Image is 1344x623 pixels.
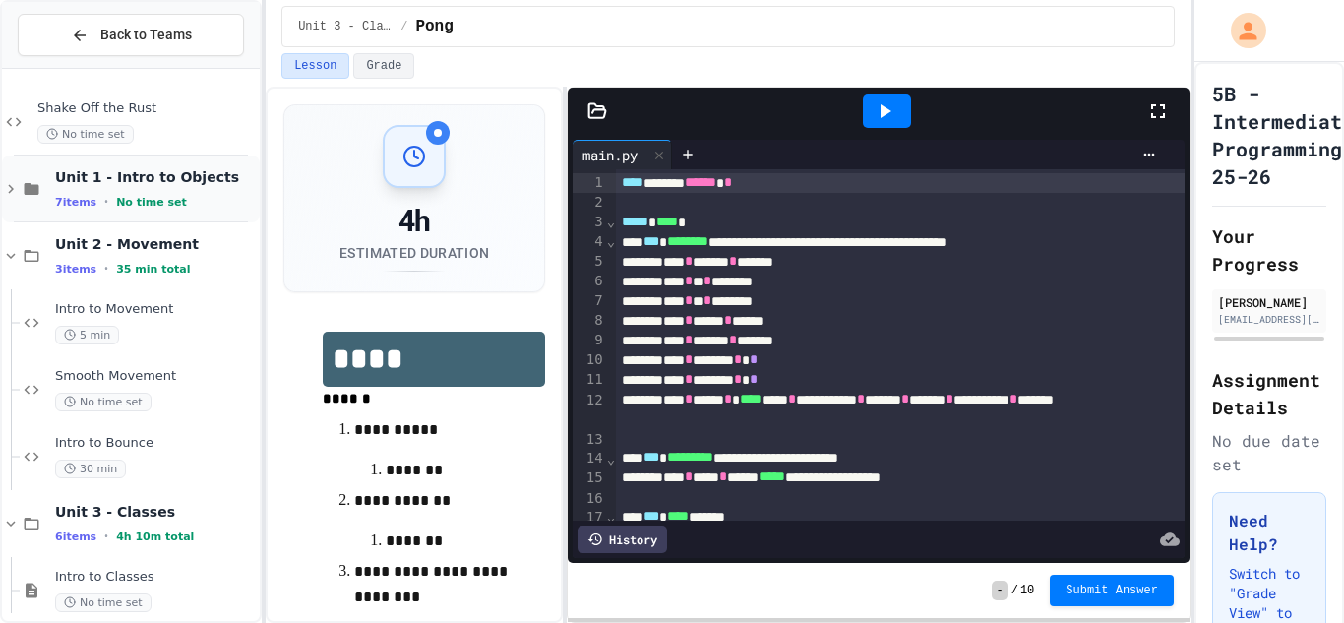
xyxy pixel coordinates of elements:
span: 10 [1020,583,1034,598]
span: Smooth Movement [55,368,256,385]
div: 7 [573,291,605,311]
span: / [1011,583,1018,598]
h3: Need Help? [1229,509,1310,556]
span: Unit 1 - Intro to Objects [55,168,256,186]
div: 1 [573,173,605,193]
h2: Assignment Details [1212,366,1326,421]
div: 3 [573,213,605,232]
div: 8 [573,311,605,331]
span: • [104,261,108,277]
span: Fold line [606,214,616,229]
span: Fold line [606,233,616,249]
div: main.py [573,140,672,169]
button: Back to Teams [18,14,244,56]
div: 2 [573,193,605,213]
span: • [104,194,108,210]
div: 13 [573,430,605,450]
span: Shake Off the Rust [37,100,256,117]
span: Intro to Classes [55,569,256,586]
div: 5 [573,252,605,272]
span: 35 min total [116,263,190,276]
span: No time set [55,393,152,411]
span: Unit 3 - Classes [298,19,393,34]
span: No time set [55,593,152,612]
div: Estimated Duration [339,243,489,263]
div: 9 [573,331,605,350]
div: 17 [573,508,605,528]
span: Unit 3 - Classes [55,503,256,521]
span: 30 min [55,460,126,478]
span: 4h 10m total [116,530,194,543]
div: 14 [573,449,605,468]
button: Lesson [281,53,349,79]
div: 6 [573,272,605,291]
div: 4h [339,204,489,239]
h2: Your Progress [1212,222,1326,278]
span: 7 items [55,196,96,209]
div: 11 [573,370,605,390]
span: Submit Answer [1066,583,1158,598]
span: No time set [37,125,134,144]
div: 10 [573,350,605,370]
div: main.py [573,145,647,165]
button: Submit Answer [1050,575,1174,606]
span: / [400,19,407,34]
span: Fold line [606,451,616,467]
span: 6 items [55,530,96,543]
span: Back to Teams [100,25,192,45]
span: 3 items [55,263,96,276]
span: No time set [116,196,187,209]
div: 16 [573,489,605,509]
span: Pong [415,15,453,38]
div: [PERSON_NAME] [1218,293,1320,311]
button: Grade [353,53,414,79]
span: Unit 2 - Movement [55,235,256,253]
span: Fold line [606,509,616,525]
div: 15 [573,468,605,488]
div: History [578,526,667,553]
span: 5 min [55,326,119,344]
span: • [104,529,108,544]
div: 4 [573,232,605,252]
div: 12 [573,391,605,430]
span: Intro to Movement [55,301,256,318]
div: My Account [1210,8,1271,53]
div: No due date set [1212,429,1326,476]
span: - [992,581,1007,600]
div: [EMAIL_ADDRESS][DOMAIN_NAME] [1218,312,1320,327]
span: Intro to Bounce [55,435,256,452]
